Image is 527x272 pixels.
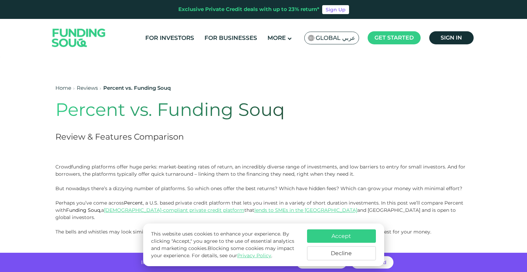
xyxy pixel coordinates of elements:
span: For details, see our . [192,252,272,259]
a: For Investors [144,32,196,44]
h2: Review & Features Comparison [55,131,389,143]
span: Invest with no hidden fees and get returns of up to [141,259,271,265]
h1: Percent vs. Funding Souq [55,99,389,120]
span: Crowdfunding platforms offer huge perks: market-beating rates of return, an incredibly diverse ra... [55,164,465,177]
button: Accept [307,229,376,243]
div: Percent vs. Funding Souq [103,84,171,92]
span: Global عربي [316,34,355,42]
img: Logo [45,21,113,55]
span: Get started [375,34,414,41]
img: SA Flag [308,35,314,41]
span: The bells and whistles may look similar, but the platforms offer very different options. Below is... [55,229,431,235]
div: Exclusive Private Credit deals with up to 23% return* [178,6,319,13]
a: lends to SMEs in the [GEOGRAPHIC_DATA] [254,207,357,213]
span: Perhaps you’ve come across , a U.S. based private credit platform that lets you invest in a varie... [55,200,463,220]
span: Blocking some cookies may impact your experience. [151,245,294,259]
a: For Businesses [203,32,259,44]
a: [DEMOGRAPHIC_DATA]-compliant private credit platform [104,207,244,213]
span: Percent [124,200,143,206]
a: Privacy Policy [237,252,271,259]
a: Sign in [429,31,474,44]
span: More [267,34,286,41]
span: Funding Souq, [66,207,101,213]
p: This website uses cookies to enhance your experience. By clicking "Accept," you agree to the use ... [151,230,300,259]
a: Sign Up [322,5,349,14]
span: But nowadays there’s a dizzying number of platforms. So which ones offer the best returns? Which ... [55,185,462,192]
span: Sign in [441,34,462,41]
button: Decline [307,246,376,260]
a: Home [55,85,71,91]
a: Reviews [77,85,98,91]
